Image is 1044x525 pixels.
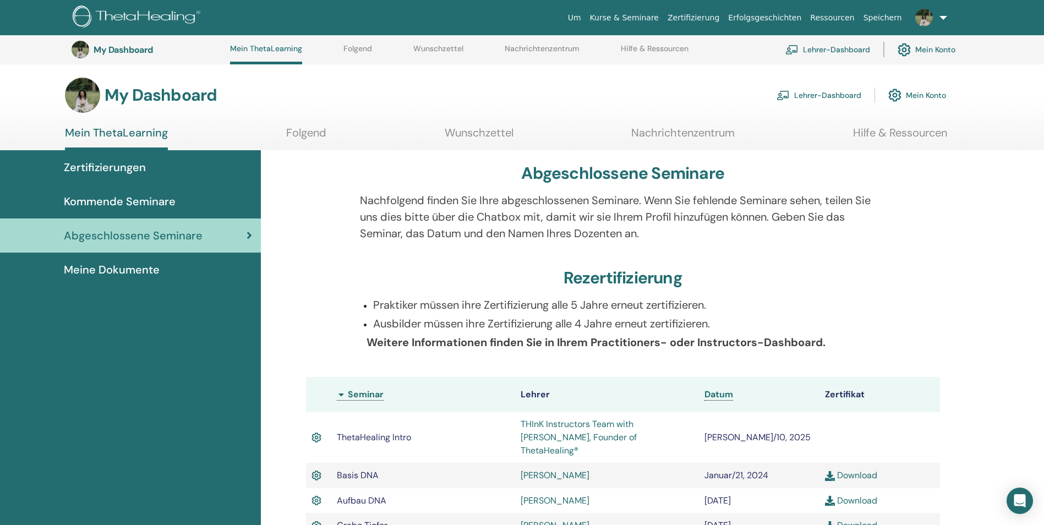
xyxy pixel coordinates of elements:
span: Meine Dokumente [64,261,160,278]
img: Active Certificate [311,494,321,508]
img: download.svg [825,471,835,481]
a: Hilfe & Ressourcen [621,44,688,62]
span: Aufbau DNA [337,495,386,506]
a: Mein ThetaLearning [230,44,302,64]
img: Active Certificate [311,468,321,483]
b: Weitere Informationen finden Sie in Ihrem Practitioners- oder Instructors-Dashboard. [367,335,826,349]
img: Active Certificate [311,430,321,445]
a: Speichern [859,8,906,28]
img: chalkboard-teacher.svg [777,90,790,100]
img: default.jpg [915,9,933,26]
th: Lehrer [515,377,699,412]
a: Mein Konto [888,83,946,107]
img: download.svg [825,496,835,506]
a: Mein ThetaLearning [65,126,168,150]
a: Folgend [343,44,372,62]
a: Hilfe & Ressourcen [853,126,947,147]
a: Download [825,495,877,506]
div: Open Intercom Messenger [1007,488,1033,514]
a: Wunschzettel [445,126,513,147]
img: cog.svg [898,40,911,59]
a: Zertifizierung [663,8,724,28]
a: THInK Instructors Team with [PERSON_NAME], Founder of ThetaHealing® [521,418,637,456]
a: Mein Konto [898,37,955,62]
span: Abgeschlossene Seminare [64,227,203,244]
img: default.jpg [65,78,100,113]
p: Nachfolgend finden Sie Ihre abgeschlossenen Seminare. Wenn Sie fehlende Seminare sehen, teilen Si... [360,192,886,242]
a: Kurse & Seminare [586,8,663,28]
span: Basis DNA [337,469,379,481]
a: Wunschzettel [413,44,463,62]
a: Um [564,8,586,28]
a: Download [825,469,877,481]
a: [PERSON_NAME] [521,469,589,481]
img: chalkboard-teacher.svg [785,45,799,54]
a: Datum [704,389,733,401]
a: [PERSON_NAME] [521,495,589,506]
img: logo.png [73,6,204,30]
img: default.jpg [72,41,89,58]
td: [PERSON_NAME]/10, 2025 [699,412,819,463]
p: Ausbilder müssen ihre Zertifizierung alle 4 Jahre erneut zertifizieren. [373,315,886,332]
span: Kommende Seminare [64,193,176,210]
img: cog.svg [888,86,901,105]
a: Folgend [286,126,326,147]
h3: My Dashboard [105,85,217,105]
h3: Abgeschlossene Seminare [521,163,724,183]
span: Zertifizierungen [64,159,146,176]
a: Lehrer-Dashboard [785,37,870,62]
h3: Rezertifizierung [564,268,682,288]
p: Praktiker müssen ihre Zertifizierung alle 5 Jahre erneut zertifizieren. [373,297,886,313]
th: Zertifikat [819,377,940,412]
h3: My Dashboard [94,45,204,55]
a: Nachrichtenzentrum [631,126,735,147]
span: ThetaHealing Intro [337,431,411,443]
a: Ressourcen [806,8,859,28]
a: Nachrichtenzentrum [505,44,580,62]
span: Datum [704,389,733,400]
a: Erfolgsgeschichten [724,8,806,28]
td: [DATE] [699,488,819,513]
a: Lehrer-Dashboard [777,83,861,107]
td: Januar/21, 2024 [699,463,819,488]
